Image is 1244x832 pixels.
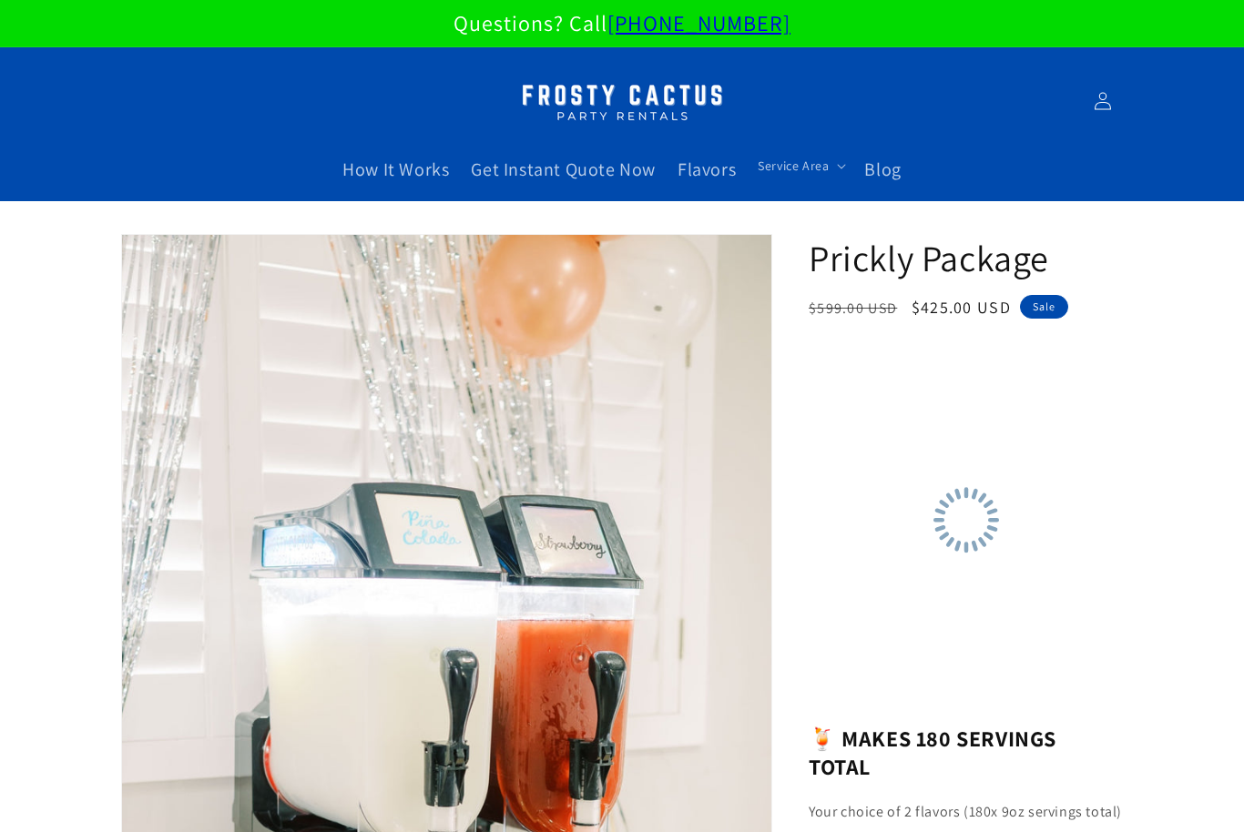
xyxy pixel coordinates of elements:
span: Service Area [758,157,829,174]
h1: Prickly Package [809,234,1123,281]
span: Blog [864,157,901,181]
summary: Service Area [747,147,853,185]
span: $425.00 USD [912,297,1011,318]
a: Get Instant Quote Now [460,147,667,192]
s: $599.00 USD [809,299,897,318]
img: Margarita Machine Rental in Scottsdale, Phoenix, Tempe, Chandler, Gilbert, Mesa and Maricopa [508,73,736,130]
span: Get Instant Quote Now [471,157,656,181]
b: 🍹 MAKES 180 SERVINGS TOTAL [809,724,1056,781]
span: Sale [1020,295,1068,319]
a: [PHONE_NUMBER] [607,8,790,37]
a: How It Works [331,147,460,192]
span: Flavors [678,157,736,181]
span: Your choice of 2 flavors (180x 9oz servings total) [809,802,1122,821]
span: How It Works [342,157,449,181]
a: Blog [853,147,912,192]
a: Flavors [667,147,747,192]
